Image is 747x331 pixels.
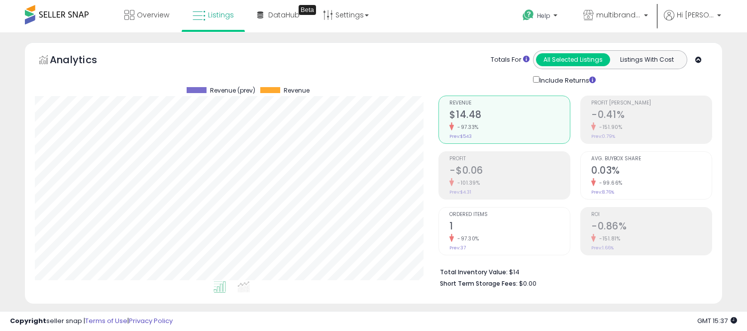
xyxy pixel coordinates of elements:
[591,156,712,162] span: Avg. Buybox Share
[85,316,127,326] a: Terms of Use
[440,268,508,276] b: Total Inventory Value:
[591,212,712,218] span: ROI
[440,265,705,277] li: $14
[591,109,712,122] h2: -0.41%
[526,74,608,86] div: Include Returns
[591,245,614,251] small: Prev: 1.66%
[454,123,479,131] small: -97.33%
[664,10,721,32] a: Hi [PERSON_NAME]
[299,5,316,15] div: Tooltip anchor
[449,109,570,122] h2: $14.48
[537,11,550,20] span: Help
[591,133,615,139] small: Prev: 0.79%
[449,245,466,251] small: Prev: 37
[440,279,518,288] b: Short Term Storage Fees:
[596,179,623,187] small: -99.66%
[591,165,712,178] h2: 0.03%
[449,156,570,162] span: Profit
[449,212,570,218] span: Ordered Items
[449,101,570,106] span: Revenue
[596,235,620,242] small: -151.81%
[137,10,169,20] span: Overview
[10,317,173,326] div: seller snap | |
[50,53,116,69] h5: Analytics
[208,10,234,20] span: Listings
[591,101,712,106] span: Profit [PERSON_NAME]
[491,55,530,65] div: Totals For
[596,10,641,20] span: multibrands305
[284,87,310,94] span: Revenue
[210,87,255,94] span: Revenue (prev)
[454,179,480,187] small: -101.39%
[449,189,471,195] small: Prev: $4.31
[515,1,567,32] a: Help
[268,10,300,20] span: DataHub
[519,279,536,288] span: $0.00
[677,10,714,20] span: Hi [PERSON_NAME]
[10,316,46,326] strong: Copyright
[596,123,622,131] small: -151.90%
[591,189,614,195] small: Prev: 8.76%
[591,221,712,234] h2: -0.86%
[454,235,479,242] small: -97.30%
[536,53,610,66] button: All Selected Listings
[522,9,534,21] i: Get Help
[449,133,472,139] small: Prev: $543
[697,316,737,326] span: 2025-09-16 15:37 GMT
[449,165,570,178] h2: -$0.06
[129,316,173,326] a: Privacy Policy
[610,53,684,66] button: Listings With Cost
[449,221,570,234] h2: 1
